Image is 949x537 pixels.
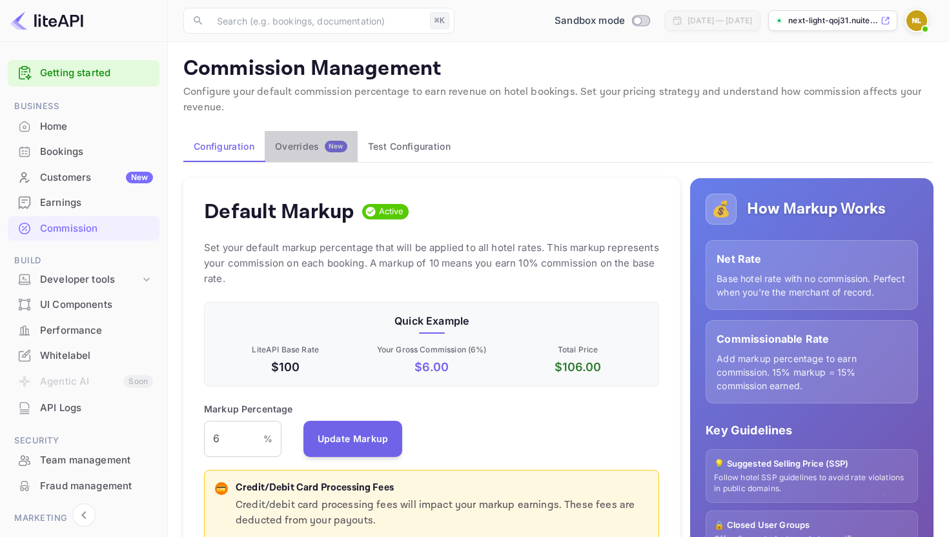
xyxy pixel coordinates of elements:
p: Key Guidelines [706,421,918,439]
span: Sandbox mode [555,14,625,28]
div: Whitelabel [8,343,159,369]
p: Quick Example [215,313,648,329]
p: % [263,432,272,445]
div: Team management [40,453,153,468]
p: $ 106.00 [507,358,648,376]
span: Marketing [8,511,159,525]
p: Follow hotel SSP guidelines to avoid rate violations in public domains. [714,472,910,494]
a: Fraud management [8,474,159,498]
div: Overrides [275,141,347,152]
a: Team management [8,448,159,472]
button: Collapse navigation [72,503,96,527]
h4: Default Markup [204,199,354,225]
p: Credit/Debit Card Processing Fees [236,481,648,496]
div: CustomersNew [8,165,159,190]
div: Home [8,114,159,139]
div: API Logs [40,401,153,416]
div: Performance [8,318,159,343]
div: New [126,172,153,183]
div: Commission [8,216,159,241]
a: Earnings [8,190,159,214]
div: Getting started [8,60,159,86]
button: Test Configuration [358,131,461,162]
p: $ 6.00 [361,358,502,376]
span: Security [8,434,159,448]
div: Bookings [40,145,153,159]
div: [DATE] — [DATE] [688,15,752,26]
p: Commissionable Rate [717,331,907,347]
a: Commission [8,216,159,240]
p: LiteAPI Base Rate [215,344,356,356]
div: Earnings [8,190,159,216]
a: Home [8,114,159,138]
div: Commission [40,221,153,236]
a: Whitelabel [8,343,159,367]
div: Earnings [40,196,153,210]
div: Whitelabel [40,349,153,363]
div: Fraud management [8,474,159,499]
div: UI Components [40,298,153,312]
div: Developer tools [8,268,159,291]
p: 💡 Suggested Selling Price (SSP) [714,458,910,471]
p: Commission Management [183,56,934,82]
span: Build [8,254,159,268]
div: ⌘K [430,12,449,29]
p: 💰 [711,198,731,221]
span: Active [374,205,409,218]
img: LiteAPI logo [10,10,83,31]
h5: How Markup Works [747,199,886,219]
p: Configure your default commission percentage to earn revenue on hotel bookings. Set your pricing ... [183,85,934,116]
div: Fraud management [40,479,153,494]
p: Net Rate [717,251,907,267]
div: Bookings [8,139,159,165]
div: Developer tools [40,272,140,287]
span: Business [8,99,159,114]
img: Next Light [906,10,927,31]
input: 0 [204,421,263,457]
a: Performance [8,318,159,342]
p: 💳 [216,483,226,494]
a: API Logs [8,396,159,420]
p: Total Price [507,344,648,356]
p: Credit/debit card processing fees will impact your markup earnings. These fees are deducted from ... [236,498,648,529]
p: Add markup percentage to earn commission. 15% markup = 15% commission earned. [717,352,907,392]
div: Team management [8,448,159,473]
p: 🔒 Closed User Groups [714,519,910,532]
button: Configuration [183,131,265,162]
div: Customers [40,170,153,185]
button: Update Markup [303,421,403,457]
div: UI Components [8,292,159,318]
a: UI Components [8,292,159,316]
p: Set your default markup percentage that will be applied to all hotel rates. This markup represent... [204,240,659,287]
span: New [325,142,347,150]
a: Getting started [40,66,153,81]
div: API Logs [8,396,159,421]
input: Search (e.g. bookings, documentation) [209,8,425,34]
a: CustomersNew [8,165,159,189]
p: Your Gross Commission ( 6 %) [361,344,502,356]
p: Base hotel rate with no commission. Perfect when you're the merchant of record. [717,272,907,299]
p: Markup Percentage [204,402,293,416]
p: $100 [215,358,356,376]
div: Switch to Production mode [549,14,655,28]
p: next-light-qoj31.nuite... [788,15,878,26]
a: Bookings [8,139,159,163]
div: Performance [40,323,153,338]
div: Home [40,119,153,134]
